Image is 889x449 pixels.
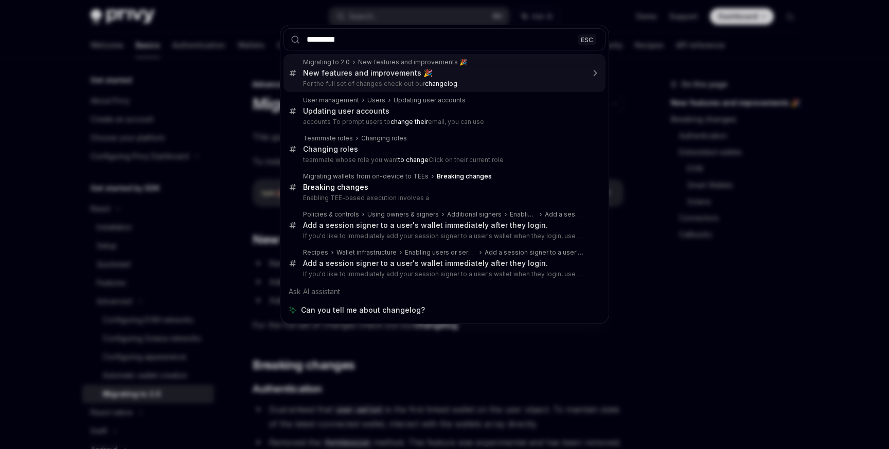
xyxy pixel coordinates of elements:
[303,232,584,240] p: If you'd like to immediately add your session signer to a user's wallet when they login, use the on
[367,96,385,104] div: Users
[283,282,606,301] div: Ask AI assistant
[394,96,466,104] div: Updating user accounts
[545,210,584,219] div: Add a session signer to a user's wallet immediately after they login.
[510,210,537,219] div: Enabling users or servers to execute transactions
[303,172,429,181] div: Migrating wallets from on-device to TEEs
[390,118,428,125] b: change their
[485,248,584,257] div: Add a session signer to a user's wallet immediately after they login.
[303,145,358,154] div: Changing roles
[336,248,397,257] div: Wallet infrastructure
[303,259,548,268] div: Add a session signer to a user's wallet immediately after they login.
[303,118,584,126] p: accounts To prompt users to email, you can use
[303,106,389,116] div: Updating user accounts
[447,210,502,219] div: Additional signers
[303,270,584,278] p: If you'd like to immediately add your session signer to a user's wallet when they login, use the on
[303,221,548,230] div: Add a session signer to a user's wallet immediately after they login.
[303,80,584,88] p: For the full set of changes check out our .
[303,68,432,78] div: New features and improvements 🎉
[425,80,457,87] b: changelog
[303,134,353,142] div: Teammate roles
[578,34,596,45] div: ESC
[303,210,359,219] div: Policies & controls
[358,58,467,66] div: New features and improvements 🎉
[437,172,492,180] b: Breaking changes
[301,305,425,315] span: Can you tell me about changelog?
[303,58,350,66] div: Migrating to 2.0
[303,156,584,164] p: teammate whose role you want Click on their current role
[398,156,429,164] b: to change
[303,248,328,257] div: Recipes
[303,183,368,191] b: Breaking changes
[405,248,476,257] div: Enabling users or servers to execute transactions
[303,96,359,104] div: User management
[367,210,439,219] div: Using owners & signers
[361,134,407,142] div: Changing roles
[303,194,584,202] p: Enabling TEE-based execution involves a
